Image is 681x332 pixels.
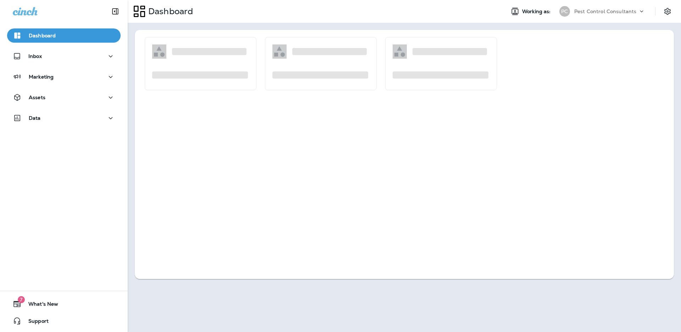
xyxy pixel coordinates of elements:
p: Data [29,115,41,121]
p: Pest Control Consultants [574,9,636,14]
p: Marketing [29,74,54,80]
p: Assets [29,95,45,100]
button: 7What's New [7,297,121,311]
p: Dashboard [145,6,193,17]
button: Collapse Sidebar [105,4,125,18]
button: Dashboard [7,28,121,43]
div: PC [559,6,570,17]
button: Marketing [7,70,121,84]
span: What's New [21,301,58,310]
span: Working as: [522,9,552,15]
button: Settings [661,5,674,18]
span: 7 [18,296,25,303]
span: Support [21,318,49,327]
p: Dashboard [29,33,56,38]
button: Inbox [7,49,121,63]
button: Assets [7,90,121,105]
button: Data [7,111,121,125]
p: Inbox [28,53,42,59]
button: Support [7,314,121,328]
